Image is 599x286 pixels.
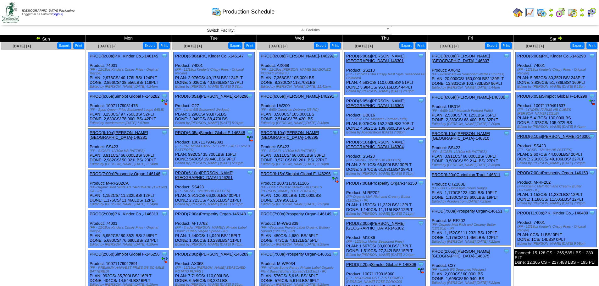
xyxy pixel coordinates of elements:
[513,8,523,18] img: home.gif
[175,108,254,112] div: (FP - Lamb 6/5 Seasoned Wedges)
[346,181,417,186] a: PROD(7:00a)Prosperity Organ-146150
[557,35,563,40] img: arrowright.gif
[432,223,511,230] div: (FP-Organic Melt Rich and Creamy Butter (12/13oz) - IP)
[589,93,595,99] img: Tooltip
[589,210,595,216] img: Tooltip
[516,169,597,207] div: Product: M-RF202 PLAN: 1,152CS / 11,232LBS / 12PLT DONE: 1,180CS / 11,505LBS / 12PLT
[342,35,428,42] td: Thu
[346,73,425,80] div: (FP - 12/32oz Extra Crispy Rest Style Seasoned FF Potatoes)
[517,148,596,152] div: (FP - SIGSEL 12/10ct HB PATTIES)
[586,8,596,18] img: calendarcustomer.gif
[346,159,425,162] div: (FP - SIGSEL 12/10ct HB PATTIES)
[346,262,416,267] a: PROD(2:20p)Simplot Global F-146306
[261,108,340,112] div: (FP - 6/5lb Crispy on Delivery 3/8 RC)
[175,170,234,180] a: PROD(6:10a)[PERSON_NAME][GEOGRAPHIC_DATA]-146291
[525,8,535,18] img: line_graph.gif
[175,212,246,216] a: PROD(7:00a)Prosperity Organ-146148
[517,185,596,192] div: (FP-Organic Melt Rich and Creamy Butter (12/13oz) - IP)
[88,129,169,168] div: Product: SS423 PLAN: 3,911CS / 66,000LBS / 30PLT DONE: 2,982CS / 50,321LBS / 23PLT
[261,171,331,176] a: PROD(6:15a)Simplot Global F-146296
[161,257,168,263] img: ediSmall.gif
[174,210,255,248] div: Product: M-TJ762 PLAN: 1,440CS / 14,040LBS / 15PLT DONE: 1,050CS / 10,238LBS / 11PLT
[346,131,425,134] div: Edited by Acederstrom [DATE] 7:09pm
[161,99,168,105] img: ediSmall.gif
[90,108,169,112] div: (FP - Spud Queen Fries Seasoned Loops 6/5LB)
[161,251,168,257] img: Tooltip
[261,162,340,166] div: Edited by [PERSON_NAME] [DATE] 5:16pm
[526,44,544,48] span: [DATE] [+]
[88,170,169,208] div: Product: M-RF202CA PLAN: 1,152CS / 11,232LBS / 12PLT DONE: 1,176CS / 11,466LBS / 12PLT
[259,92,340,127] div: Product: LW200 PLAN: 3,500CS / 105,000LBS DONE: 2,514CS / 75,420LBS
[184,44,202,48] span: [DATE] [+]
[418,261,424,267] img: Tooltip
[432,163,511,167] div: Edited by [PERSON_NAME] [DATE] 8:35pm
[161,53,168,59] img: Tooltip
[161,211,168,217] img: Tooltip
[346,172,425,175] div: Edited by [PERSON_NAME] [DATE] 8:31pm
[175,202,254,206] div: Edited by [PERSON_NAME] [DATE] 6:36pm
[314,42,328,49] button: Export
[517,242,596,246] div: Edited by [PERSON_NAME] [DATE] 9:59pm
[432,268,511,272] div: (FP - Lamb 6/5 Seasoned Wedges)
[174,169,255,208] div: Product: SS423 PLAN: 3,911CS / 66,000LBS / 30PLT DONE: 2,723CS / 45,951LBS / 21PLT
[13,44,31,48] span: [DATE] [+]
[501,42,512,49] button: Print
[0,35,86,42] td: Sun
[175,226,254,233] div: (FP - Trader [PERSON_NAME]'s Private Label Oranic Buttery Vegan Spread - IP)
[332,177,339,183] img: ediSmall.gif
[175,266,254,273] div: (FP - 12/19oz [PERSON_NAME] SEASONED POTATO PUFFS )
[90,202,169,206] div: Edited by [PERSON_NAME] [DATE] 7:14pm
[513,35,599,42] td: Sat
[261,243,340,246] div: Edited by [PERSON_NAME] [DATE] 9:25pm
[516,92,597,131] div: Product: 10071179491637 PLAN: 5,417CS / 130,000LBS DONE: 4,378CS / 105,072LBS
[175,94,248,99] a: PROD(6:05a)[PERSON_NAME]-146290
[430,171,511,205] div: Product: CTZ280B PLAN: 1,170CS / 23,400LBS / 19PLT DONE: 1,180CS / 23,600LBS / 19PLT
[247,251,253,257] img: Tooltip
[418,98,424,104] img: Tooltip
[261,130,319,140] a: PROD(6:10a)[PERSON_NAME][GEOGRAPHIC_DATA]-146295
[355,44,373,48] a: [DATE] [+]
[332,251,339,257] img: Tooltip
[175,144,254,152] div: (FP - PREMIUM HARVEST FRIES 3/8 SC 6/6LB BATTERED)
[589,170,595,176] img: Tooltip
[514,249,598,266] div: Planned: 15,128 CS ~ 265,585 LBS ~ 280 PLT Done: 12,305 CS ~ 217,483 LBS ~ 195 PLT
[418,139,424,145] img: Tooltip
[580,13,585,18] img: arrowright.gif
[568,8,578,18] img: calendarinout.gif
[440,44,458,48] a: [DATE] [+]
[570,42,585,49] button: Export
[503,130,510,137] img: Tooltip
[90,186,169,193] div: (FP-Organic Melt SPREAD TARTINADE (12/13oz) CA - IP)
[143,42,157,49] button: Export
[346,221,405,230] a: PROD(2:00p)[PERSON_NAME][GEOGRAPHIC_DATA]-146302
[503,248,510,254] img: Tooltip
[432,122,511,126] div: Edited by [PERSON_NAME] [DATE] 2:20pm
[432,240,511,244] div: Edited by [PERSON_NAME] [DATE] 7:22pm
[261,266,340,273] div: (FP- Whole-Some Pantry Private Label Organic Plant Based Buttery Spread (12/13oz) - IP)
[346,54,405,63] a: PROD(6:00a)[PERSON_NAME][GEOGRAPHIC_DATA]-146301
[432,249,490,258] a: PROD(2:05p)[PERSON_NAME][GEOGRAPHIC_DATA]-146375
[88,92,169,127] div: Product: 10071179031475 PLAN: 3,258CS / 97,750LBS / 52PLT DONE: 2,630CS / 78,900LBS / 42PLT
[171,35,257,42] td: Tue
[269,44,287,48] span: [DATE] [+]
[90,130,148,140] a: PROD(6:10a)[PERSON_NAME][GEOGRAPHIC_DATA]-146281
[90,121,169,125] div: Edited by Acederstrom [DATE] 7:57pm
[175,161,254,165] div: Edited by [PERSON_NAME] [DATE] 5:00pm
[517,108,596,116] div: (FP - LYNDEN FARMS HB CUBES [PERSON_NAME] 12/2LB)
[247,211,253,217] img: Tooltip
[415,42,426,49] button: Print
[345,138,426,177] div: Product: SS423 PLAN: 3,911CS / 66,000LBS / 30PLT DONE: 3,670CS / 61,931LBS / 28PLT
[98,44,116,48] a: [DATE] [+]
[261,54,334,58] a: PROD(6:00a)[PERSON_NAME]-146292
[346,240,425,244] div: (FP - 12/24oz Meijer Seasoned Fries)
[503,208,510,214] img: Tooltip
[418,220,424,226] img: Tooltip
[432,109,511,113] div: (FP - 6/5lb USF Monarch Formed Puffs)
[485,42,499,49] button: Export
[516,132,597,167] div: Product: SS423 PLAN: 2,607CS / 44,000LBS / 20PLT DONE: 2,910CS / 49,106LBS / 22PLT
[346,89,425,93] div: Edited by [PERSON_NAME] [DATE] 7:10pm
[175,243,254,246] div: Edited by [PERSON_NAME] [DATE] 9:43pm
[261,212,331,216] a: PROD(7:00a)Prosperity Organ-146149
